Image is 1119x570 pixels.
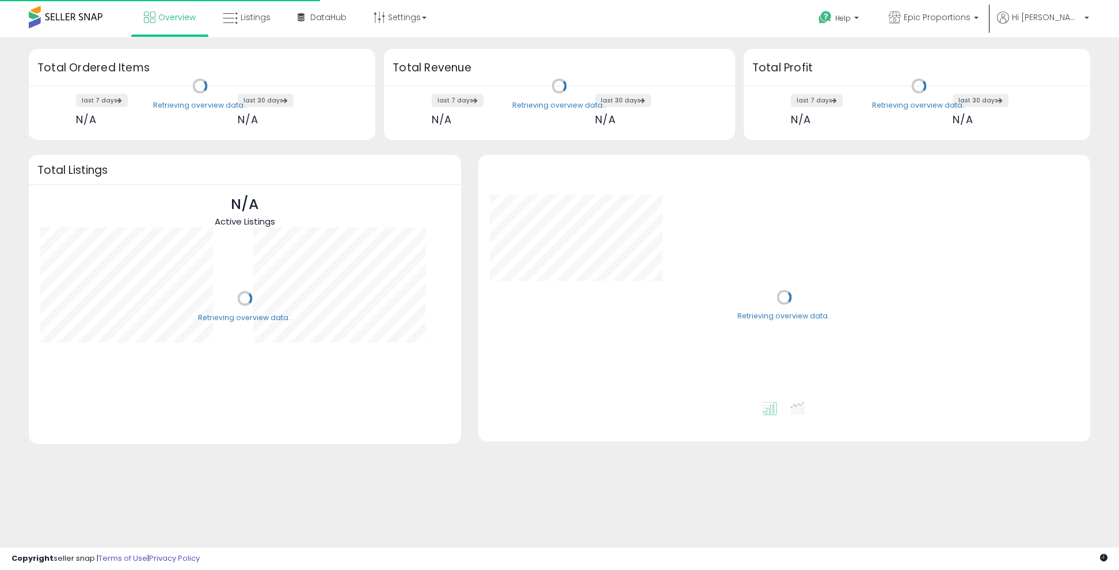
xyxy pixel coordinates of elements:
[809,2,870,37] a: Help
[835,13,851,23] span: Help
[872,100,966,111] div: Retrieving overview data..
[158,12,196,23] span: Overview
[737,311,831,322] div: Retrieving overview data..
[153,100,247,111] div: Retrieving overview data..
[310,12,347,23] span: DataHub
[997,12,1089,37] a: Hi [PERSON_NAME]
[512,100,606,111] div: Retrieving overview data..
[241,12,271,23] span: Listings
[904,12,970,23] span: Epic Proportions
[1012,12,1081,23] span: Hi [PERSON_NAME]
[818,10,832,25] i: Get Help
[198,313,292,323] div: Retrieving overview data..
